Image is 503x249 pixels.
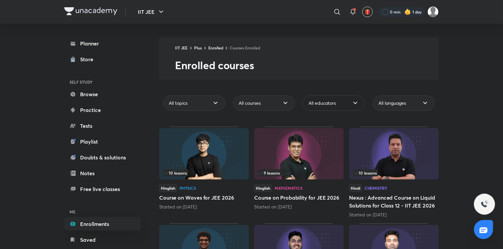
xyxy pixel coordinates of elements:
img: ttu [481,200,488,208]
div: Started on Sep 19 [254,204,344,210]
div: left [353,169,435,177]
img: Thumbnail [159,128,249,180]
div: infosection [258,169,340,177]
a: Enrollments [64,217,141,231]
div: Nexus : Advanced Course on Liquid Solutions for Class 12 - IIT JEE 2026 [349,126,439,218]
h5: Course on Waves for JEE 2026 [159,194,249,202]
a: Free live classes [64,182,141,196]
a: Enrolled [208,45,223,50]
h2: Enrolled courses [175,59,439,72]
div: Started on Sep 23 [349,211,439,218]
img: Thumbnail [349,128,439,180]
a: Tests [64,119,141,132]
div: infocontainer [258,169,340,177]
h6: SELF STUDY [64,76,141,88]
a: IIT JEE [175,45,188,50]
div: Course on Waves for JEE 2026 [159,126,249,218]
div: Mathematics [275,186,303,190]
a: Playlist [64,135,141,148]
div: left [163,169,245,177]
h5: Nexus : Advanced Course on Liquid Solutions for Class 12 - IIT JEE 2026 [349,194,439,209]
img: Tejas [428,6,439,17]
h5: Course on Probability for JEE 2026 [254,194,344,202]
h6: ME [64,206,141,217]
span: 10 lessons [164,171,187,175]
div: infocontainer [353,169,435,177]
a: Courses Enrolled [230,45,260,50]
span: All topics [169,100,188,106]
a: Notes [64,167,141,180]
button: avatar [362,7,373,17]
span: All educators [309,100,336,106]
img: Thumbnail [254,128,344,180]
img: Company Logo [64,7,117,15]
span: 10 lessons [354,171,377,175]
span: Hinglish [254,184,272,192]
a: Company Logo [64,7,117,17]
div: infosection [163,169,245,177]
a: Store [64,53,141,66]
div: Store [80,55,97,63]
span: All languages [378,100,406,106]
div: infosection [353,169,435,177]
a: Doubts & solutions [64,151,141,164]
img: streak [404,9,411,15]
img: avatar [365,9,370,15]
a: Browse [64,88,141,101]
div: infocontainer [163,169,245,177]
a: Saved [64,233,141,246]
div: Started on Sep 22 [159,204,249,210]
button: IIT JEE [134,5,169,18]
span: Hindi [349,184,362,192]
a: Practice [64,103,141,117]
a: Planner [64,37,141,50]
div: Physics [180,186,196,190]
div: Chemistry [365,186,387,190]
div: Course on Probability for JEE 2026 [254,126,344,218]
a: Plus [194,45,202,50]
div: left [258,169,340,177]
span: All courses [239,100,261,106]
span: Hinglish [159,184,177,192]
span: 9 lessons [259,171,280,175]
